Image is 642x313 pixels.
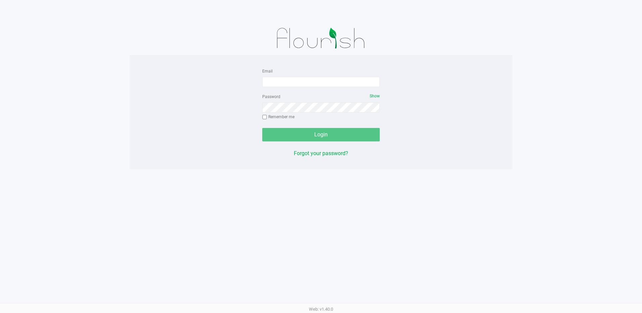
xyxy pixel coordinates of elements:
[262,94,280,100] label: Password
[294,149,348,158] button: Forgot your password?
[309,307,333,312] span: Web: v1.40.0
[370,94,380,98] span: Show
[262,114,294,120] label: Remember me
[262,115,267,120] input: Remember me
[262,68,273,74] label: Email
